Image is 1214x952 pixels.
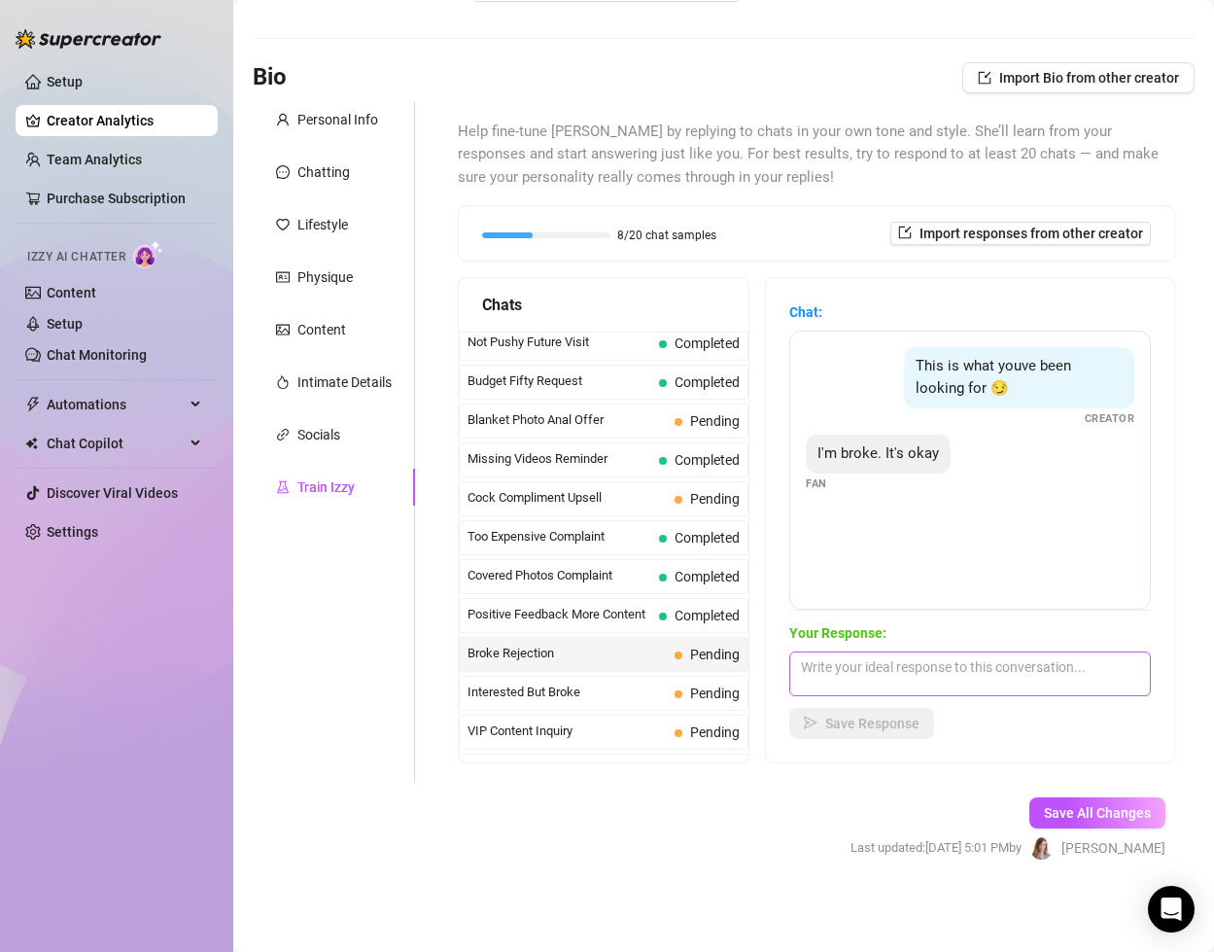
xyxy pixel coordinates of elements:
span: Fan [806,476,827,492]
a: Settings [47,524,98,540]
img: Heather Nielsen [1030,837,1053,860]
span: Izzy AI Chatter [27,248,125,266]
div: Socials [297,424,340,445]
span: thunderbolt [25,397,41,412]
a: Chat Monitoring [47,347,147,363]
span: Import responses from other creator [919,226,1143,241]
span: Chat Copilot [47,428,185,459]
span: Completed [675,374,740,390]
span: Too Expensive Complaint [468,527,651,547]
span: Automations [47,389,185,420]
span: VIP Content Inquiry [468,722,667,741]
h3: Bio [253,62,287,93]
span: link [276,428,290,441]
button: Import responses from other creator [890,222,1151,245]
div: Chatting [297,161,350,183]
span: This is what youve been looking for 😏 [916,357,1071,398]
button: Save Response [789,708,934,739]
a: Discover Viral Videos [47,485,178,501]
span: Completed [675,452,740,468]
span: Missing Videos Reminder [468,449,651,469]
a: Creator Analytics [47,105,202,136]
span: Pending [690,686,740,701]
span: fire [276,375,290,389]
span: import [898,226,912,239]
div: Open Intercom Messenger [1148,886,1195,933]
span: Pending [690,724,740,740]
img: logo-BBDzfeDw.svg [16,29,161,49]
span: I'm broke. It's okay [817,444,939,462]
div: Intimate Details [297,371,392,393]
span: Creator [1085,410,1135,427]
span: Chats [482,293,522,317]
span: Completed [675,530,740,546]
div: Personal Info [297,109,378,130]
button: Import Bio from other creator [962,62,1195,93]
span: Positive Feedback More Content [468,605,651,624]
span: Broke Rejection [468,644,667,663]
div: Physique [297,266,353,288]
span: 8/20 chat samples [617,229,716,241]
span: Pending [690,647,740,662]
span: Covered Photos Complaint [468,566,651,585]
strong: Chat: [789,304,822,320]
div: Lifestyle [297,214,348,235]
span: Pending [690,491,740,507]
a: Setup [47,316,83,332]
img: AI Chatter [133,240,163,268]
span: Completed [675,569,740,584]
span: experiment [276,480,290,494]
span: Completed [675,335,740,351]
span: Import Bio from other creator [999,70,1179,86]
strong: Your Response: [789,625,886,641]
span: user [276,113,290,126]
div: Train Izzy [297,476,355,498]
span: Budget Fifty Request [468,371,651,391]
span: idcard [276,270,290,284]
a: Purchase Subscription [47,191,186,206]
a: Team Analytics [47,152,142,167]
img: Chat Copilot [25,437,38,450]
span: picture [276,323,290,336]
span: Save All Changes [1044,805,1151,821]
span: Completed [675,608,740,623]
span: [PERSON_NAME] [1061,837,1165,859]
a: Setup [47,74,83,89]
div: Content [297,319,346,340]
span: heart [276,218,290,231]
span: Interested But Broke [468,683,667,702]
span: Not Pushy Future Visit [468,333,651,352]
span: Cock Compliment Upsell [468,488,667,508]
span: Pending [690,413,740,429]
span: import [978,71,991,85]
span: Last updated: [DATE] 5:01 PM by [850,838,1022,858]
a: Content [47,285,96,300]
button: Save All Changes [1029,797,1165,829]
span: Help fine-tune [PERSON_NAME] by replying to chats in your own tone and style. She’ll learn from y... [458,121,1175,190]
span: Blanket Photo Anal Offer [468,410,667,430]
span: message [276,165,290,179]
